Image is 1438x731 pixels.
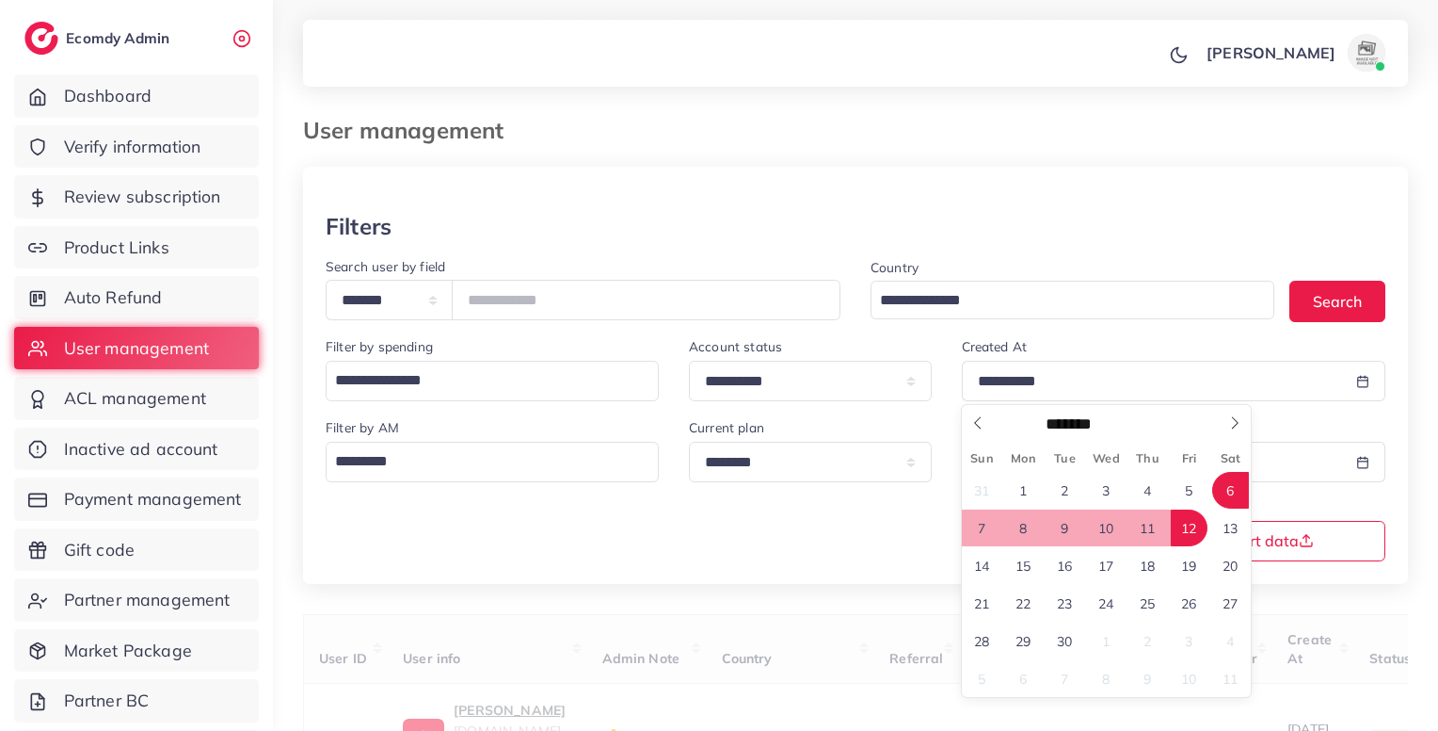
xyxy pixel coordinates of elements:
[962,452,1003,464] span: Sun
[64,236,169,260] span: Product Links
[1085,452,1126,464] span: Wed
[871,281,1274,319] div: Search for option
[964,623,1000,659] span: September 28, 2025
[964,660,1000,697] span: October 5, 2025
[1212,585,1249,622] span: September 27, 2025
[1129,660,1166,697] span: October 9, 2025
[14,125,259,169] a: Verify information
[14,226,259,269] a: Product Links
[64,285,163,310] span: Auto Refund
[1171,510,1207,546] span: September 12, 2025
[1005,623,1042,659] span: September 29, 2025
[1088,472,1125,509] span: September 3, 2025
[1129,472,1166,509] span: September 4, 2025
[1129,547,1166,584] span: September 18, 2025
[24,22,58,55] img: logo
[962,337,1028,356] label: Created At
[1047,472,1083,509] span: September 2, 2025
[14,629,259,673] a: Market Package
[328,365,634,397] input: Search for option
[1129,585,1166,622] span: September 25, 2025
[1212,660,1249,697] span: October 11, 2025
[1196,34,1393,72] a: [PERSON_NAME]avatar
[1348,34,1385,72] img: avatar
[1171,547,1207,584] span: September 19, 2025
[1005,660,1042,697] span: October 6, 2025
[689,418,764,437] label: Current plan
[64,538,135,562] span: Gift code
[1171,585,1207,622] span: September 26, 2025
[1044,452,1085,464] span: Tue
[1005,472,1042,509] span: September 1, 2025
[64,386,206,411] span: ACL management
[1005,547,1042,584] span: September 15, 2025
[14,679,259,723] a: Partner BC
[1002,452,1044,464] span: Mon
[1143,521,1386,561] button: Export data
[1289,281,1385,321] button: Search
[64,639,192,663] span: Market Package
[1044,414,1107,435] select: Month
[1088,510,1125,546] span: September 10, 2025
[964,547,1000,584] span: September 14, 2025
[1209,452,1251,464] span: Sat
[1212,510,1249,546] span: September 13, 2025
[1126,452,1168,464] span: Thu
[1047,585,1083,622] span: September 23, 2025
[326,361,659,401] div: Search for option
[326,418,399,437] label: Filter by AM
[964,472,1000,509] span: August 31, 2025
[1168,452,1209,464] span: Fri
[1088,623,1125,659] span: October 1, 2025
[1212,623,1249,659] span: October 4, 2025
[64,336,209,361] span: User management
[1005,510,1042,546] span: September 8, 2025
[871,258,919,277] label: Country
[1129,623,1166,659] span: October 2, 2025
[964,585,1000,622] span: September 21, 2025
[14,377,259,420] a: ACL management
[964,510,1000,546] span: September 7, 2025
[1047,510,1083,546] span: September 9, 2025
[689,337,782,356] label: Account status
[64,487,242,512] span: Payment management
[14,478,259,521] a: Payment management
[64,588,231,612] span: Partner management
[1047,660,1083,697] span: October 7, 2025
[14,428,259,471] a: Inactive ad account
[1047,623,1083,659] span: September 30, 2025
[64,135,201,159] span: Verify information
[66,29,174,47] h2: Ecomdy Admin
[1212,547,1249,584] span: September 20, 2025
[326,213,391,240] h3: Filters
[326,337,433,356] label: Filter by spending
[1088,547,1125,584] span: September 17, 2025
[14,327,259,370] a: User management
[328,446,634,478] input: Search for option
[303,117,519,144] h3: User management
[1212,472,1249,509] span: September 6, 2025
[14,578,259,622] a: Partner management
[1088,585,1125,622] span: September 24, 2025
[1171,660,1207,697] span: October 10, 2025
[326,442,659,482] div: Search for option
[64,689,150,713] span: Partner BC
[64,437,218,462] span: Inactive ad account
[14,175,259,219] a: Review subscription
[1171,623,1207,659] span: October 3, 2025
[1088,660,1125,697] span: October 8, 2025
[14,74,259,118] a: Dashboard
[1047,547,1083,584] span: September 16, 2025
[14,276,259,319] a: Auto Refund
[64,84,152,108] span: Dashboard
[24,22,174,55] a: logoEcomdy Admin
[1129,510,1166,546] span: September 11, 2025
[1206,41,1335,64] p: [PERSON_NAME]
[1109,414,1167,433] input: Year
[64,185,221,209] span: Review subscription
[14,528,259,572] a: Gift code
[1171,472,1207,509] span: September 5, 2025
[1005,585,1042,622] span: September 22, 2025
[326,257,445,276] label: Search user by field
[1215,533,1314,548] span: Export data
